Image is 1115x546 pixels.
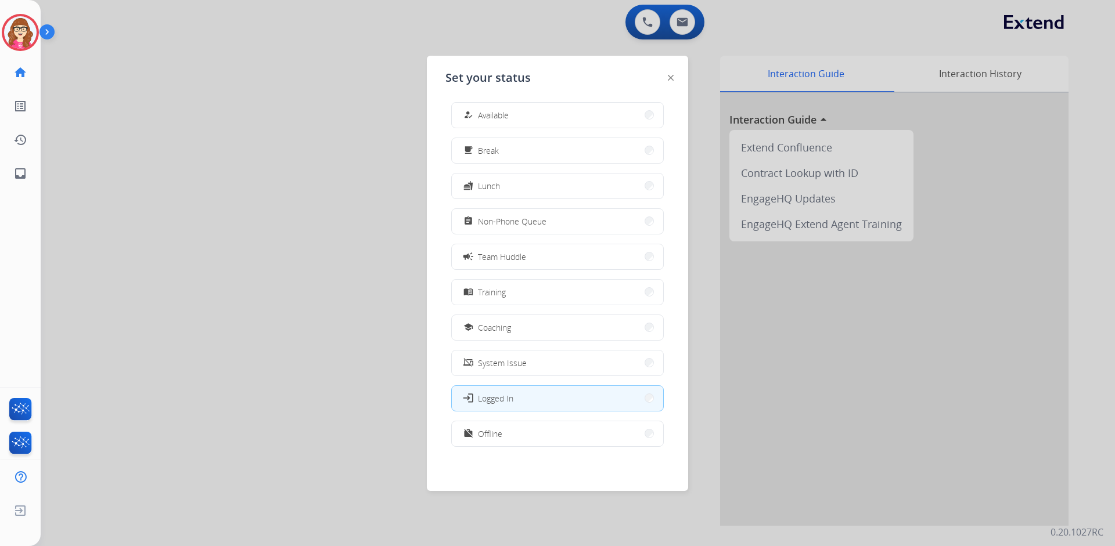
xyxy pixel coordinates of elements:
[478,357,527,369] span: System Issue
[452,244,663,269] button: Team Huddle
[452,173,663,198] button: Lunch
[478,321,511,334] span: Coaching
[13,133,27,147] mat-icon: history
[452,209,663,234] button: Non-Phone Queue
[452,280,663,305] button: Training
[478,428,502,440] span: Offline
[452,315,663,340] button: Coaching
[463,110,473,120] mat-icon: how_to_reg
[13,167,27,180] mat-icon: inbox
[4,16,37,49] img: avatar
[13,99,27,113] mat-icon: list_alt
[478,180,500,192] span: Lunch
[478,144,499,157] span: Break
[463,358,473,368] mat-icon: phonelink_off
[463,287,473,297] mat-icon: menu_book
[463,429,473,439] mat-icon: work_off
[463,216,473,226] mat-icon: assignment
[478,109,509,121] span: Available
[462,392,474,404] mat-icon: login
[445,70,531,86] span: Set your status
[1051,525,1103,539] p: 0.20.1027RC
[462,251,474,262] mat-icon: campaign
[463,146,473,156] mat-icon: free_breakfast
[13,66,27,79] mat-icon: home
[668,75,674,81] img: close-button
[452,421,663,446] button: Offline
[463,323,473,332] mat-icon: school
[452,138,663,163] button: Break
[452,103,663,128] button: Available
[452,386,663,411] button: Logged In
[463,181,473,191] mat-icon: fastfood
[478,286,506,298] span: Training
[452,350,663,375] button: System Issue
[478,215,546,227] span: Non-Phone Queue
[478,251,526,263] span: Team Huddle
[478,392,513,404] span: Logged In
